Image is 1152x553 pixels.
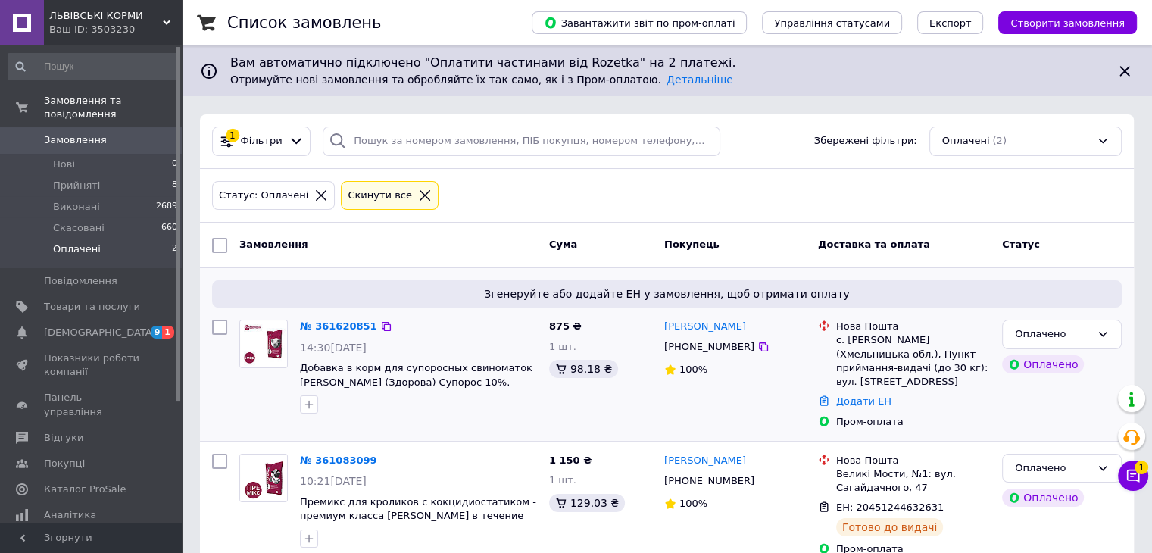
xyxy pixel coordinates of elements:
div: Оплачено [1015,461,1091,476]
span: Експорт [929,17,972,29]
span: 2 [172,242,177,256]
span: Отримуйте нові замовлення та обробляйте їх так само, як і з Пром-оплатою. [230,73,733,86]
span: 1 [162,326,174,339]
div: Готово до видачі [836,518,944,536]
span: Панель управління [44,391,140,418]
a: Додати ЕН [836,395,891,407]
button: Експорт [917,11,984,34]
div: [PHONE_NUMBER] [661,471,757,491]
div: Оплачено [1002,489,1084,507]
span: 100% [679,364,707,375]
div: Оплачено [1002,355,1084,373]
span: Нові [53,158,75,171]
img: Фото товару [240,320,287,367]
span: 0 [172,158,177,171]
div: Нова Пошта [836,454,990,467]
span: Скасовані [53,221,105,235]
span: 8 [172,179,177,192]
a: № 361620851 [300,320,377,332]
span: Створити замовлення [1010,17,1125,29]
span: Повідомлення [44,274,117,288]
span: Каталог ProSale [44,483,126,496]
div: 1 [226,129,239,142]
a: № 361083099 [300,455,377,466]
span: Показники роботи компанії [44,351,140,379]
span: Доставка та оплата [818,239,930,250]
span: (2) [992,135,1006,146]
div: Нова Пошта [836,320,990,333]
span: 1 150 ₴ [549,455,592,466]
a: Детальніше [667,73,733,86]
a: Премикс для кроликов с кокцидиостатиком - премиум класса [PERSON_NAME] в течение всего периода от... [300,496,536,536]
button: Управління статусами [762,11,902,34]
div: Оплачено [1015,326,1091,342]
span: 875 ₴ [549,320,582,332]
span: Відгуки [44,431,83,445]
span: Оплачені [942,134,990,148]
span: 9 [151,326,163,339]
span: Управління статусами [774,17,890,29]
div: Статус: Оплачені [216,188,311,204]
h1: Список замовлень [227,14,381,32]
span: Оплачені [53,242,101,256]
span: 1 шт. [549,474,576,486]
span: Покупці [44,457,85,470]
div: Ваш ID: 3503230 [49,23,182,36]
span: 14:30[DATE] [300,342,367,354]
span: 2689 [156,200,177,214]
span: Замовлення та повідомлення [44,94,182,121]
span: 660 [161,221,177,235]
span: Вам автоматично підключено "Оплатити частинами від Rozetka" на 2 платежі. [230,55,1104,72]
span: Прийняті [53,179,100,192]
input: Пошук [8,53,179,80]
span: Товари та послуги [44,300,140,314]
a: Добавка в корм для супоросных свиноматок [PERSON_NAME] (Здорова) Супорос 10%. Фасовка 25 кг [300,362,532,401]
div: Великі Мости, №1: вул. Сагайдачного, 47 [836,467,990,495]
span: Cума [549,239,577,250]
div: 98.18 ₴ [549,360,618,378]
button: Чат з покупцем1 [1118,461,1148,491]
span: ЕН: 20451244632631 [836,501,944,513]
a: [PERSON_NAME] [664,320,746,334]
span: ЛЬВІВСЬКІ КОРМИ [49,9,163,23]
span: Покупець [664,239,720,250]
span: Збережені фільтри: [814,134,917,148]
span: Згенеруйте або додайте ЕН у замовлення, щоб отримати оплату [218,286,1116,301]
div: с. [PERSON_NAME] (Хмельницька обл.), Пункт приймання-видачі (до 30 кг): вул. [STREET_ADDRESS] [836,333,990,389]
a: [PERSON_NAME] [664,454,746,468]
div: Cкинути все [345,188,415,204]
span: Статус [1002,239,1040,250]
img: Фото товару [240,455,287,501]
div: Пром-оплата [836,415,990,429]
span: 1 [1135,461,1148,474]
button: Завантажити звіт по пром-оплаті [532,11,747,34]
span: Замовлення [44,133,107,147]
span: Фільтри [241,134,283,148]
a: Фото товару [239,454,288,502]
div: [PHONE_NUMBER] [661,337,757,357]
span: [DEMOGRAPHIC_DATA] [44,326,156,339]
span: Завантажити звіт по пром-оплаті [544,16,735,30]
span: Аналітика [44,508,96,522]
span: 1 шт. [549,341,576,352]
a: Створити замовлення [983,17,1137,28]
button: Створити замовлення [998,11,1137,34]
a: Фото товару [239,320,288,368]
span: 10:21[DATE] [300,475,367,487]
span: 100% [679,498,707,509]
span: Замовлення [239,239,308,250]
input: Пошук за номером замовлення, ПІБ покупця, номером телефону, Email, номером накладної [323,127,720,156]
span: Виконані [53,200,100,214]
div: 129.03 ₴ [549,494,625,512]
